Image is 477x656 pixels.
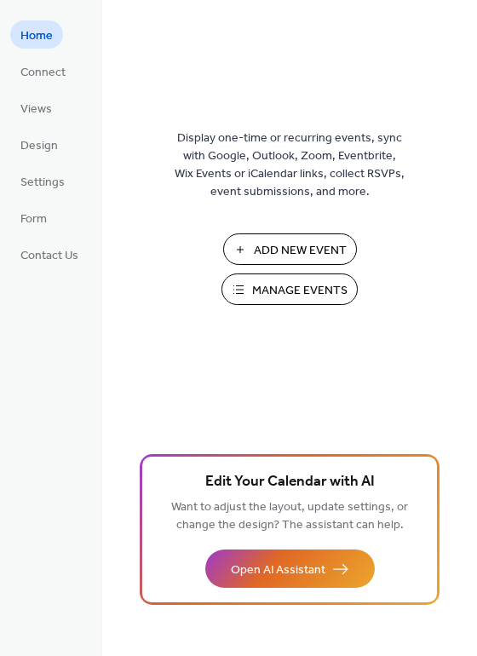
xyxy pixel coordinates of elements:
span: Want to adjust the layout, update settings, or change the design? The assistant can help. [171,496,408,537]
a: Contact Us [10,240,89,268]
span: Add New Event [254,242,347,260]
span: Form [20,210,47,228]
span: Views [20,101,52,118]
button: Add New Event [223,233,357,265]
span: Edit Your Calendar with AI [205,470,375,494]
span: Display one-time or recurring events, sync with Google, Outlook, Zoom, Eventbrite, Wix Events or ... [175,129,405,201]
button: Manage Events [221,273,358,305]
button: Open AI Assistant [205,550,375,588]
span: Contact Us [20,247,78,265]
span: Settings [20,174,65,192]
a: Views [10,94,62,122]
span: Home [20,27,53,45]
span: Manage Events [252,282,348,300]
a: Connect [10,57,76,85]
a: Home [10,20,63,49]
span: Open AI Assistant [231,561,325,579]
a: Design [10,130,68,158]
span: Design [20,137,58,155]
a: Form [10,204,57,232]
a: Settings [10,167,75,195]
span: Connect [20,64,66,82]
